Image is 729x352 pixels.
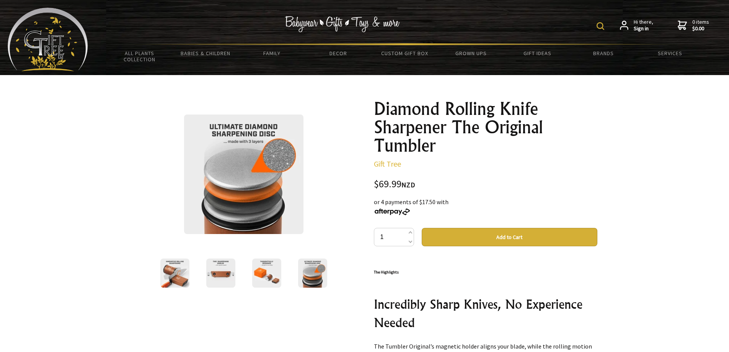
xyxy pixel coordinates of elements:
[173,45,239,61] a: Babies & Children
[374,159,401,169] a: Gift Tree
[438,45,504,61] a: Grown Ups
[252,259,281,288] img: Diamond Rolling Knife Sharpener The Original Tumbler
[634,19,653,32] span: Hi there,
[160,259,189,288] img: Diamond Rolling Knife Sharpener The Original Tumbler
[305,45,371,61] a: Decor
[372,45,438,61] a: Custom Gift Box
[374,208,411,215] img: Afterpay
[239,45,305,61] a: Family
[597,22,604,30] img: product search
[374,197,597,216] div: or 4 payments of $17.50 with
[374,295,597,332] h2: Incredibly Sharp Knives, No Experience Needed
[106,45,173,67] a: All Plants Collection
[692,18,709,32] span: 0 items
[637,45,703,61] a: Services
[285,16,400,32] img: Babywear - Gifts - Toys & more
[422,228,597,246] button: Add to Cart
[184,115,303,234] img: Diamond Rolling Knife Sharpener The Original Tumbler
[571,45,637,61] a: Brands
[374,179,597,190] div: $69.99
[504,45,570,61] a: Gift Ideas
[620,19,653,32] a: Hi there,Sign in
[206,259,235,288] img: Diamond Rolling Knife Sharpener The Original Tumbler
[634,25,653,32] strong: Sign in
[678,19,709,32] a: 0 items$0.00
[8,8,88,71] img: Babyware - Gifts - Toys and more...
[401,180,415,189] span: NZD
[374,267,597,277] h6: The Highlights
[692,25,709,32] strong: $0.00
[374,100,597,155] h1: Diamond Rolling Knife Sharpener The Original Tumbler
[298,259,327,288] img: Diamond Rolling Knife Sharpener The Original Tumbler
